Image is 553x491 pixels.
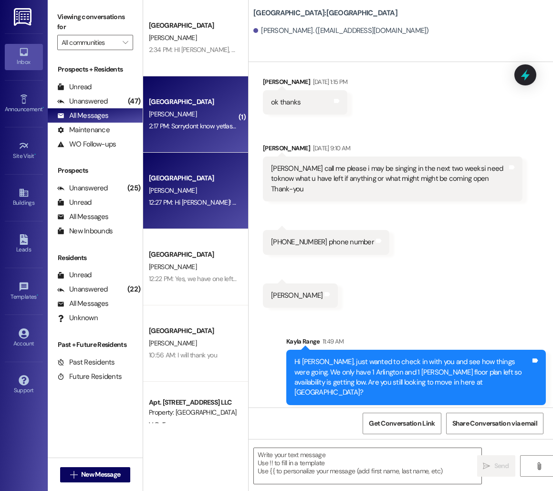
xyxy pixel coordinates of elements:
div: 11:49 AM [320,336,344,346]
span: [PERSON_NAME] [149,339,197,347]
a: Support [5,372,43,398]
button: Get Conversation Link [363,413,441,434]
div: WO Follow-ups [57,139,116,149]
input: All communities [62,35,118,50]
div: Hi [PERSON_NAME], just wanted to check in with you and see how things were going. We only have 1 ... [294,357,531,398]
a: Inbox [5,44,43,70]
div: All Messages [57,212,108,222]
div: [PERSON_NAME] [263,143,522,157]
div: Unknown [57,313,98,323]
div: Prospects + Residents [48,64,143,74]
div: [PHONE_NUMBER] phone number [271,237,374,247]
div: Past Residents [57,357,115,367]
button: Send [477,455,515,477]
div: (47) [125,94,143,109]
b: [GEOGRAPHIC_DATA]: [GEOGRAPHIC_DATA] [253,8,397,18]
div: [PERSON_NAME] call me please i may be singing in the next two weeksi need toknow what u have left... [271,164,507,194]
i:  [535,462,543,470]
div: Unread [57,198,92,208]
span: Get Conversation Link [369,418,435,428]
div: [GEOGRAPHIC_DATA] [149,326,237,336]
div: [PERSON_NAME]. ([EMAIL_ADDRESS][DOMAIN_NAME]) [253,26,429,36]
button: Share Conversation via email [446,413,543,434]
a: Buildings [5,185,43,210]
div: [DATE] 9:10 AM [311,143,351,153]
span: • [37,292,38,299]
div: 10:56 AM: I will thank you [149,351,217,359]
div: (22) [125,282,143,297]
i:  [70,471,77,479]
span: Share Conversation via email [452,418,537,428]
i:  [123,39,128,46]
div: [PERSON_NAME] [271,291,323,301]
span: [PERSON_NAME] [149,262,197,271]
img: ResiDesk Logo [14,8,33,26]
div: 2:17 PM: Sorrydont know yetlast i heard im stail waiting on them [149,122,321,130]
div: [GEOGRAPHIC_DATA] [149,250,237,260]
div: New Inbounds [57,226,113,236]
div: Future Residents [57,372,122,382]
div: Past + Future Residents [48,340,143,350]
a: Templates • [5,279,43,304]
div: [GEOGRAPHIC_DATA] [149,97,237,107]
span: [PERSON_NAME] [149,33,197,42]
div: Unread [57,270,92,280]
div: Unanswered [57,96,108,106]
label: Viewing conversations for [57,10,133,35]
div: [GEOGRAPHIC_DATA] [149,173,237,183]
div: [PERSON_NAME] [263,77,347,90]
span: [PERSON_NAME] [149,186,197,195]
div: [DATE] 1:15 PM [311,77,348,87]
div: All Messages [57,299,108,309]
button: New Message [60,467,131,482]
div: Unanswered [57,183,108,193]
span: • [42,104,44,111]
span: New Message [81,470,120,480]
div: (25) [125,181,143,196]
a: Account [5,325,43,351]
div: Apt. [STREET_ADDRESS] LLC [149,397,237,407]
div: All Messages [57,111,108,121]
span: • [34,151,36,158]
div: Property: [GEOGRAPHIC_DATA] [149,407,237,418]
div: 12:22 PM: Yes, we have one left of that floor plan-- the [PERSON_NAME]. It is unit 2403 and it wi... [149,274,545,283]
div: Unanswered [57,284,108,294]
div: Kayla Range [286,336,546,350]
i:  [483,462,490,470]
div: [GEOGRAPHIC_DATA] [149,21,237,31]
a: Site Visit • [5,138,43,164]
a: Leads [5,231,43,257]
div: Prospects [48,166,143,176]
div: ok thanks [271,97,301,107]
div: Residents [48,253,143,263]
span: V. Rolling [149,420,172,429]
div: Maintenance [57,125,110,135]
span: Send [494,461,509,471]
span: [PERSON_NAME] [149,110,197,118]
div: Unread [57,82,92,92]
